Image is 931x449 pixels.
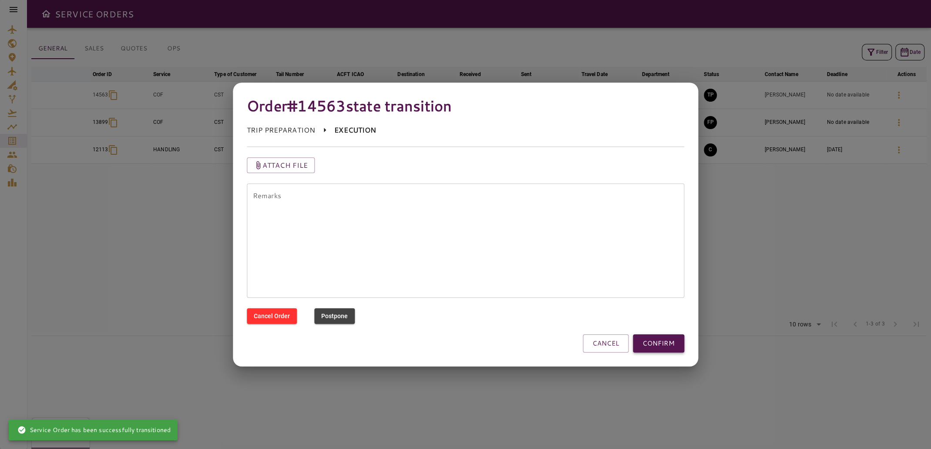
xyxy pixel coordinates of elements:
button: Cancel Order [247,308,297,324]
button: CONFIRM [633,334,684,353]
p: EXECUTION [334,125,376,136]
p: Attach file [262,160,308,170]
button: CANCEL [583,334,629,353]
button: Attach file [247,157,315,173]
div: Service Order has been successfully transitioned [17,422,171,438]
h4: Order #14563 state transition [247,96,685,115]
p: TRIP PREPARATION [247,125,315,136]
button: Postpone [314,308,355,324]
